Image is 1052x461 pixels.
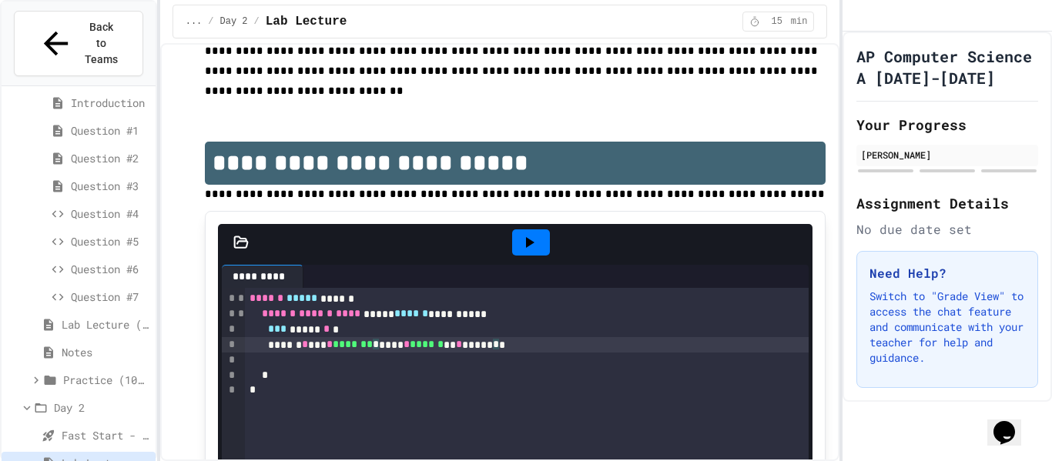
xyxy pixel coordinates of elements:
[71,122,149,139] span: Question #1
[856,45,1038,89] h1: AP Computer Science A [DATE]-[DATE]
[861,148,1034,162] div: [PERSON_NAME]
[63,372,149,388] span: Practice (10 mins)
[71,95,149,111] span: Introduction
[869,289,1025,366] p: Switch to "Grade View" to access the chat feature and communicate with your teacher for help and ...
[869,264,1025,282] h3: Need Help?
[62,427,149,443] span: Fast Start - Quiz
[791,15,808,28] span: min
[71,289,149,305] span: Question #7
[220,15,248,28] span: Day 2
[765,15,789,28] span: 15
[266,12,347,31] span: Lab Lecture
[14,11,143,76] button: Back to Teams
[856,192,1038,214] h2: Assignment Details
[62,316,149,332] span: Lab Lecture (15 mins)
[71,205,149,222] span: Question #4
[856,220,1038,239] div: No due date set
[83,19,119,68] span: Back to Teams
[71,178,149,194] span: Question #3
[987,399,1037,446] iframe: chat widget
[62,344,149,360] span: Notes
[254,15,260,28] span: /
[71,150,149,166] span: Question #2
[186,15,203,28] span: ...
[54,399,149,416] span: Day 2
[71,261,149,277] span: Question #6
[208,15,213,28] span: /
[71,233,149,249] span: Question #5
[856,114,1038,135] h2: Your Progress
